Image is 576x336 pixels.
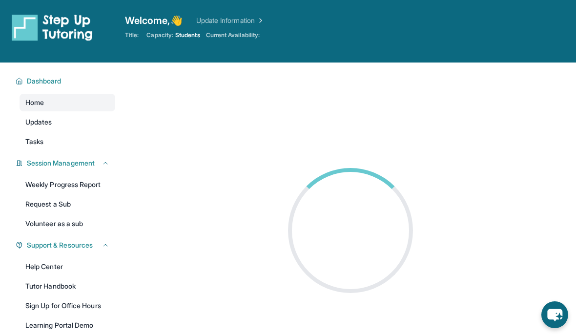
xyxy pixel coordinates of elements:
[146,31,173,39] span: Capacity:
[20,113,115,131] a: Updates
[20,316,115,334] a: Learning Portal Demo
[23,76,109,86] button: Dashboard
[196,16,265,25] a: Update Information
[20,176,115,193] a: Weekly Progress Report
[23,240,109,250] button: Support & Resources
[20,297,115,315] a: Sign Up for Office Hours
[27,76,62,86] span: Dashboard
[20,215,115,232] a: Volunteer as a sub
[25,117,52,127] span: Updates
[20,133,115,150] a: Tasks
[541,301,568,328] button: chat-button
[12,14,93,41] img: logo
[20,94,115,111] a: Home
[27,158,95,168] span: Session Management
[175,31,200,39] span: Students
[20,277,115,295] a: Tutor Handbook
[255,16,265,25] img: Chevron Right
[125,14,183,27] span: Welcome, 👋
[20,258,115,275] a: Help Center
[25,137,43,147] span: Tasks
[206,31,260,39] span: Current Availability:
[20,195,115,213] a: Request a Sub
[25,98,44,107] span: Home
[23,158,109,168] button: Session Management
[27,240,93,250] span: Support & Resources
[125,31,139,39] span: Title:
